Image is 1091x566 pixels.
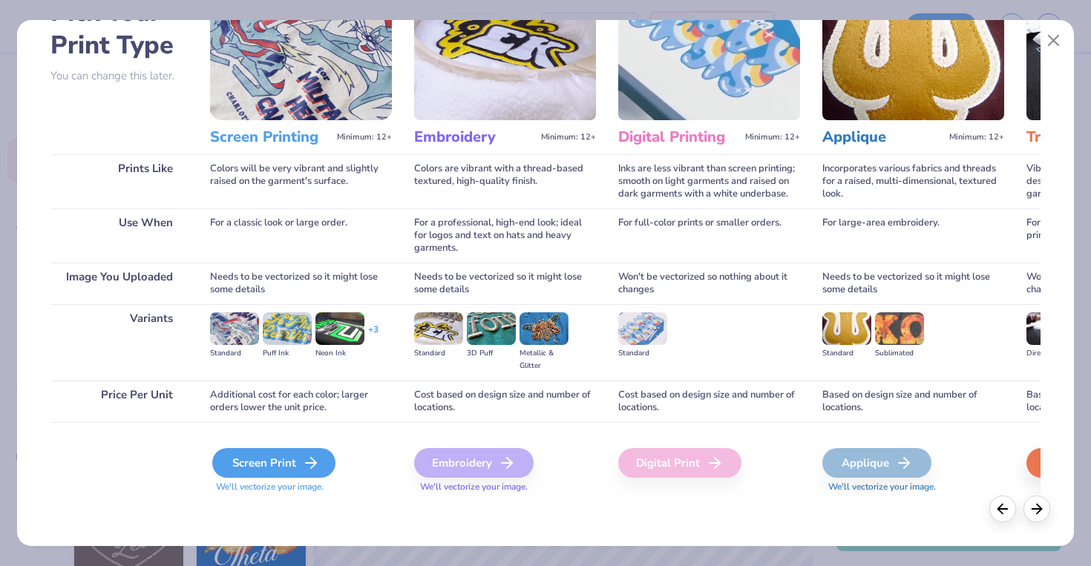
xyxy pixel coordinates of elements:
span: Minimum: 12+ [541,132,596,142]
div: Colors will be very vibrant and slightly raised on the garment's surface. [210,154,392,208]
div: Image You Uploaded [50,263,188,304]
img: Puff Ink [263,312,312,345]
div: Standard [210,347,259,360]
h3: Applique [822,128,943,147]
div: Needs to be vectorized so it might lose some details [414,263,596,304]
div: 3D Puff [467,347,516,360]
div: Cost based on design size and number of locations. [618,381,800,422]
h3: Screen Printing [210,128,331,147]
div: Screen Print [212,448,335,478]
img: Standard [210,312,259,345]
div: Needs to be vectorized so it might lose some details [822,263,1004,304]
span: Minimum: 12+ [949,132,1004,142]
p: You can change this later. [50,70,188,82]
div: For large-area embroidery. [822,208,1004,263]
div: For a classic look or large order. [210,208,392,263]
div: Sublimated [875,347,924,360]
span: We'll vectorize your image. [822,481,1004,493]
div: Embroidery [414,448,534,478]
div: Won't be vectorized so nothing about it changes [618,263,800,304]
div: Standard [618,347,667,360]
div: Standard [822,347,871,360]
div: Digital Print [618,448,741,478]
button: Close [1040,27,1068,55]
div: Based on design size and number of locations. [822,381,1004,422]
div: Neon Ink [315,347,364,360]
div: Inks are less vibrant than screen printing; smooth on light garments and raised on dark garments ... [618,154,800,208]
div: Colors are vibrant with a thread-based textured, high-quality finish. [414,154,596,208]
span: We'll vectorize your image. [414,481,596,493]
div: Use When [50,208,188,263]
div: Puff Ink [263,347,312,360]
div: Direct-to-film [1026,347,1075,360]
h3: Digital Printing [618,128,739,147]
h3: Embroidery [414,128,535,147]
span: Minimum: 12+ [745,132,800,142]
div: Applique [822,448,931,478]
img: Direct-to-film [1026,312,1075,345]
div: Standard [414,347,463,360]
img: Standard [618,312,667,345]
div: Cost based on design size and number of locations. [414,381,596,422]
img: Standard [822,312,871,345]
div: Variants [50,304,188,381]
span: Minimum: 12+ [337,132,392,142]
img: Metallic & Glitter [520,312,569,345]
div: Metallic & Glitter [520,347,569,372]
img: Sublimated [875,312,924,345]
div: Needs to be vectorized so it might lose some details [210,263,392,304]
div: For full-color prints or smaller orders. [618,208,800,263]
div: Price Per Unit [50,381,188,422]
div: + 3 [368,323,379,349]
span: We'll vectorize your image. [210,481,392,493]
div: For a professional, high-end look; ideal for logos and text on hats and heavy garments. [414,208,596,263]
img: Standard [414,312,463,345]
img: Neon Ink [315,312,364,345]
img: 3D Puff [467,312,516,345]
div: Prints Like [50,154,188,208]
div: Incorporates various fabrics and threads for a raised, multi-dimensional, textured look. [822,154,1004,208]
div: Additional cost for each color; larger orders lower the unit price. [210,381,392,422]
